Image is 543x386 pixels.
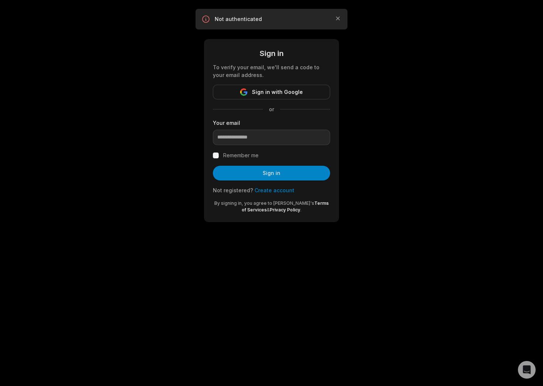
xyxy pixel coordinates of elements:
[300,207,301,213] span: .
[213,63,330,79] div: To verify your email, we'll send a code to your email address.
[252,88,303,96] span: Sign in with Google
[213,166,330,180] button: Sign in
[267,207,270,213] span: &
[213,119,330,127] label: Your email
[223,151,259,160] label: Remember me
[270,207,300,213] a: Privacy Policy
[213,187,253,193] span: Not registered?
[214,200,314,206] span: By signing in, you agree to [PERSON_NAME]'s
[213,85,330,99] button: Sign in with Google
[263,105,280,113] span: or
[518,361,536,379] div: Open Intercom Messenger
[242,200,329,213] a: Terms of Services
[255,187,294,193] a: Create account
[215,15,328,23] p: Not authenticated
[213,48,330,59] div: Sign in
